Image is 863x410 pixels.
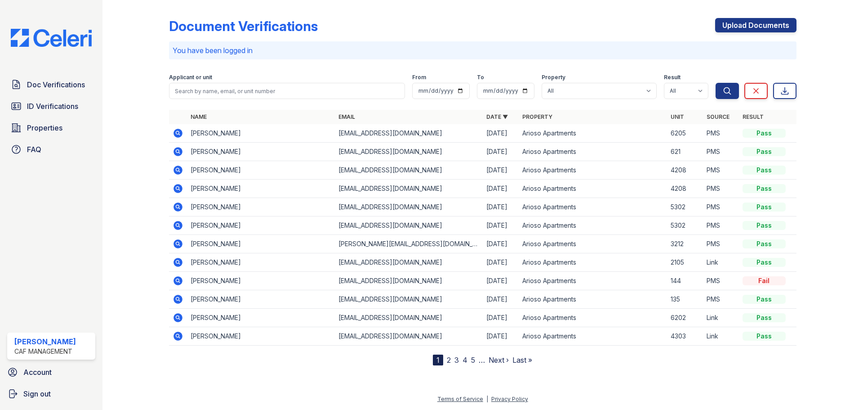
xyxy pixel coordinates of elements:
[173,45,793,56] p: You have been logged in
[743,203,786,212] div: Pass
[335,161,483,180] td: [EMAIL_ADDRESS][DOMAIN_NAME]
[187,216,335,235] td: [PERSON_NAME]
[187,272,335,290] td: [PERSON_NAME]
[743,184,786,193] div: Pass
[486,113,508,120] a: Date ▼
[667,198,703,216] td: 5302
[187,198,335,216] td: [PERSON_NAME]
[4,385,99,403] a: Sign out
[187,180,335,198] td: [PERSON_NAME]
[187,124,335,143] td: [PERSON_NAME]
[743,221,786,230] div: Pass
[335,272,483,290] td: [EMAIL_ADDRESS][DOMAIN_NAME]
[667,290,703,309] td: 135
[667,216,703,235] td: 5302
[715,18,796,32] a: Upload Documents
[703,253,739,272] td: Link
[27,122,62,133] span: Properties
[169,83,405,99] input: Search by name, email, or unit number
[707,113,730,120] a: Source
[335,235,483,253] td: [PERSON_NAME][EMAIL_ADDRESS][DOMAIN_NAME]
[335,290,483,309] td: [EMAIL_ADDRESS][DOMAIN_NAME]
[187,161,335,180] td: [PERSON_NAME]
[483,309,519,327] td: [DATE]
[542,74,565,81] label: Property
[27,101,78,112] span: ID Verifications
[703,290,739,309] td: PMS
[667,180,703,198] td: 4208
[743,239,786,248] div: Pass
[7,76,95,94] a: Doc Verifications
[703,124,739,143] td: PMS
[483,216,519,235] td: [DATE]
[483,198,519,216] td: [DATE]
[667,309,703,327] td: 6202
[483,235,519,253] td: [DATE]
[335,216,483,235] td: [EMAIL_ADDRESS][DOMAIN_NAME]
[187,309,335,327] td: [PERSON_NAME]
[667,124,703,143] td: 6205
[743,258,786,267] div: Pass
[187,290,335,309] td: [PERSON_NAME]
[703,143,739,161] td: PMS
[477,74,484,81] label: To
[512,356,532,365] a: Last »
[437,396,483,402] a: Terms of Service
[519,327,667,346] td: Arioso Apartments
[743,295,786,304] div: Pass
[7,97,95,115] a: ID Verifications
[703,272,739,290] td: PMS
[703,235,739,253] td: PMS
[169,74,212,81] label: Applicant or unit
[483,290,519,309] td: [DATE]
[519,253,667,272] td: Arioso Apartments
[169,18,318,34] div: Document Verifications
[7,119,95,137] a: Properties
[519,161,667,180] td: Arioso Apartments
[667,143,703,161] td: 621
[486,396,488,402] div: |
[703,327,739,346] td: Link
[743,147,786,156] div: Pass
[471,356,475,365] a: 5
[4,29,99,47] img: CE_Logo_Blue-a8612792a0a2168367f1c8372b55b34899dd931a85d93a1a3d3e32e68fde9ad4.png
[703,309,739,327] td: Link
[483,143,519,161] td: [DATE]
[187,253,335,272] td: [PERSON_NAME]
[519,180,667,198] td: Arioso Apartments
[667,253,703,272] td: 2105
[519,143,667,161] td: Arioso Apartments
[667,161,703,180] td: 4208
[483,272,519,290] td: [DATE]
[703,161,739,180] td: PMS
[483,253,519,272] td: [DATE]
[743,113,764,120] a: Result
[335,253,483,272] td: [EMAIL_ADDRESS][DOMAIN_NAME]
[703,216,739,235] td: PMS
[187,143,335,161] td: [PERSON_NAME]
[463,356,467,365] a: 4
[519,216,667,235] td: Arioso Apartments
[14,336,76,347] div: [PERSON_NAME]
[483,124,519,143] td: [DATE]
[483,180,519,198] td: [DATE]
[14,347,76,356] div: CAF Management
[519,272,667,290] td: Arioso Apartments
[433,355,443,365] div: 1
[667,327,703,346] td: 4303
[335,124,483,143] td: [EMAIL_ADDRESS][DOMAIN_NAME]
[187,235,335,253] td: [PERSON_NAME]
[335,143,483,161] td: [EMAIL_ADDRESS][DOMAIN_NAME]
[667,272,703,290] td: 144
[191,113,207,120] a: Name
[335,198,483,216] td: [EMAIL_ADDRESS][DOMAIN_NAME]
[519,124,667,143] td: Arioso Apartments
[667,235,703,253] td: 3212
[187,327,335,346] td: [PERSON_NAME]
[483,327,519,346] td: [DATE]
[7,140,95,158] a: FAQ
[743,129,786,138] div: Pass
[664,74,681,81] label: Result
[338,113,355,120] a: Email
